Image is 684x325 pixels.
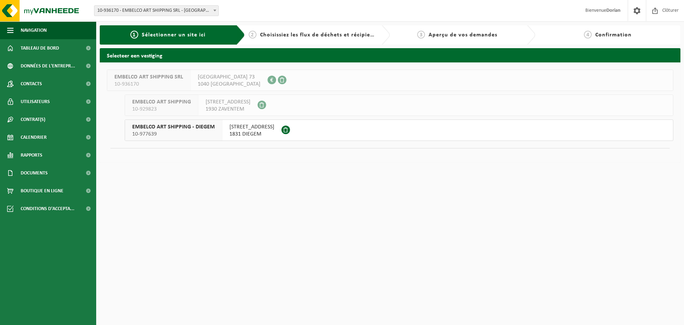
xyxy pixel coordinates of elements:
span: EMBELCO ART SHIPPING - DIEGEM [132,123,215,131]
span: 10-936170 - EMBELCO ART SHIPPING SRL - ETTERBEEK [94,5,219,16]
h2: Selecteer een vestiging [100,48,680,62]
span: Confirmation [595,32,632,38]
span: Sélectionner un site ici [142,32,206,38]
span: EMBELCO ART SHIPPING [132,98,191,106]
span: EMBELCO ART SHIPPING SRL [114,73,183,81]
span: Données de l'entrepr... [21,57,75,75]
span: Rapports [21,146,42,164]
span: 1040 [GEOGRAPHIC_DATA] [198,81,260,88]
span: 3 [417,31,425,39]
span: Choisissiez les flux de déchets et récipients [260,32,379,38]
span: Calendrier [21,128,47,146]
span: Contrat(s) [21,111,45,128]
span: [STREET_ADDRESS] [206,98,250,106]
span: Documents [21,164,48,182]
span: 10-929823 [132,106,191,113]
span: Tableau de bord [21,39,59,57]
span: 1930 ZAVENTEM [206,106,250,113]
button: EMBELCO ART SHIPPING - DIEGEM 10-977639 [STREET_ADDRESS]1831 DIEGEM [125,120,673,141]
span: Boutique en ligne [21,182,63,200]
span: [STREET_ADDRESS] [229,123,274,131]
span: 10-977639 [132,131,215,138]
span: Navigation [21,21,47,39]
span: 10-936170 - EMBELCO ART SHIPPING SRL - ETTERBEEK [94,6,218,16]
span: [GEOGRAPHIC_DATA] 73 [198,73,260,81]
span: Conditions d'accepta... [21,200,74,218]
span: 1831 DIEGEM [229,131,274,138]
span: Contacts [21,75,42,93]
span: 4 [584,31,592,39]
span: 2 [249,31,256,39]
span: 1 [130,31,138,39]
span: Aperçu de vos demandes [429,32,497,38]
strong: Dorian [606,8,621,13]
span: Utilisateurs [21,93,50,111]
span: 10-936170 [114,81,183,88]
